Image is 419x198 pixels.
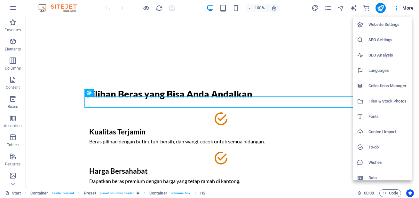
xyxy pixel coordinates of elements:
[368,113,408,120] h6: Fonts
[368,21,408,28] h6: Website Settings
[368,51,408,59] h6: SEO Analysis
[368,128,408,136] h6: Content Import
[368,159,408,166] h6: Wishes
[368,67,408,74] h6: Languages
[368,82,408,90] h6: Collections Manager
[368,174,408,182] h6: Data
[368,97,408,105] h6: Files & Stock Photos
[368,36,408,44] h6: SEO Settings
[368,143,408,151] h6: To-do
